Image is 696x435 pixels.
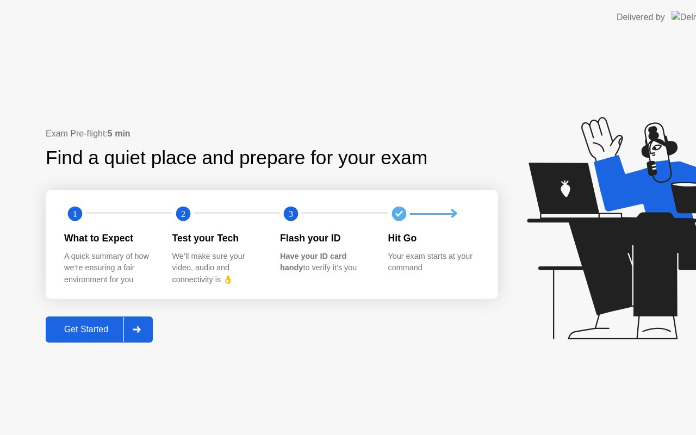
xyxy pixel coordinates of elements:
[46,316,153,343] button: Get Started
[64,231,155,245] div: What to Expect
[46,144,429,172] div: Find a quiet place and prepare for your exam
[49,325,123,334] div: Get Started
[108,129,130,138] b: 5 min
[172,231,263,245] div: Test your Tech
[46,127,498,140] div: Exam Pre-flight:
[280,252,346,272] b: Have your ID card handy
[73,209,77,219] text: 1
[289,209,293,219] text: 3
[64,251,155,286] div: A quick summary of how we’re ensuring a fair environment for you
[280,251,371,274] div: to verify it’s you
[388,231,479,245] div: Hit Go
[388,251,479,274] div: Your exam starts at your command
[280,231,371,245] div: Flash your ID
[617,11,665,24] div: Delivered by
[181,209,185,219] text: 2
[172,251,263,286] div: We’ll make sure your video, audio and connectivity is 👌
